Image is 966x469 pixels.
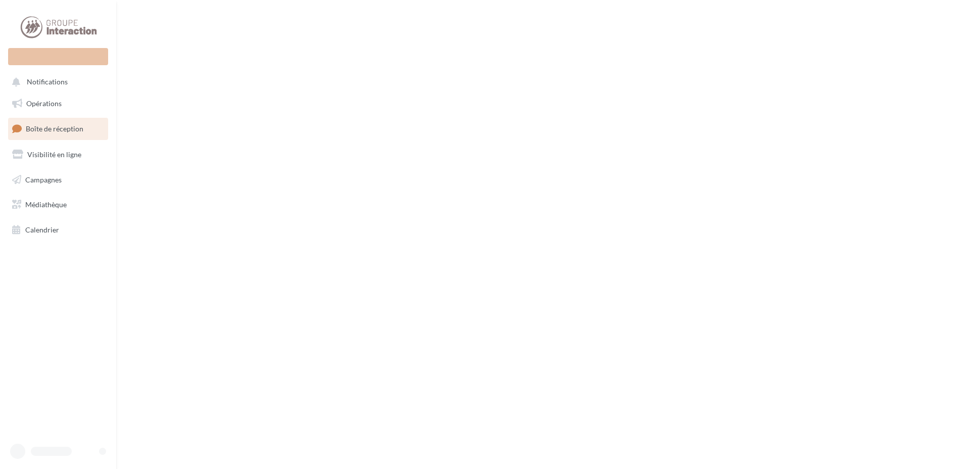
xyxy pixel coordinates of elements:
span: Opérations [26,99,62,108]
span: Médiathèque [25,200,67,209]
span: Calendrier [25,225,59,234]
a: Calendrier [6,219,110,241]
a: Visibilité en ligne [6,144,110,165]
span: Campagnes [25,175,62,183]
div: Nouvelle campagne [8,48,108,65]
span: Visibilité en ligne [27,150,81,159]
span: Notifications [27,78,68,86]
a: Campagnes [6,169,110,191]
a: Médiathèque [6,194,110,215]
span: Boîte de réception [26,124,83,133]
a: Boîte de réception [6,118,110,139]
a: Opérations [6,93,110,114]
